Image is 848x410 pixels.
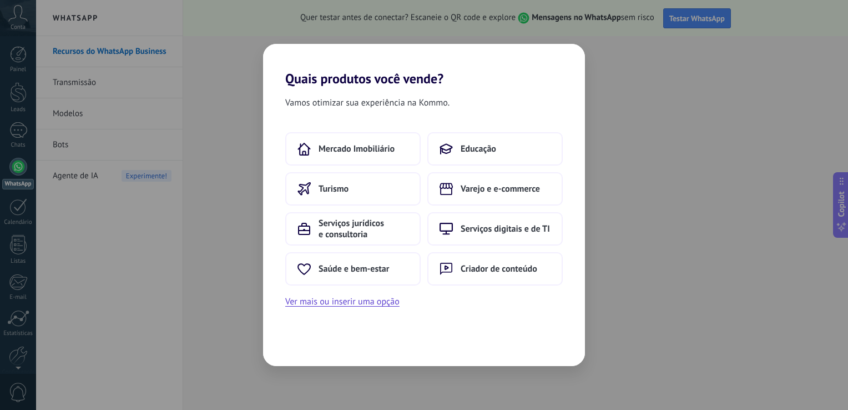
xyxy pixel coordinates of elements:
[285,96,450,110] span: Vamos otimizar sua experiência na Kommo.
[263,44,585,87] h2: Quais produtos você vende?
[285,212,421,246] button: Serviços jurídicos e consultoria
[319,218,408,240] span: Serviços jurídicos e consultoria
[319,183,349,194] span: Turismo
[427,252,563,286] button: Criador de conteúdo
[461,263,537,274] span: Criador de conteúdo
[427,212,563,246] button: Serviços digitais e de TI
[285,172,421,206] button: Turismo
[319,263,389,274] span: Saúde e bem-estar
[427,132,563,166] button: Educação
[285,294,400,309] button: Ver mais ou inserir uma opção
[461,223,550,234] span: Serviços digitais e de TI
[285,132,421,166] button: Mercado Imobiliário
[285,252,421,286] button: Saúde e bem-estar
[319,143,395,154] span: Mercado Imobiliário
[427,172,563,206] button: Varejo e e-commerce
[461,143,496,154] span: Educação
[461,183,540,194] span: Varejo e e-commerce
